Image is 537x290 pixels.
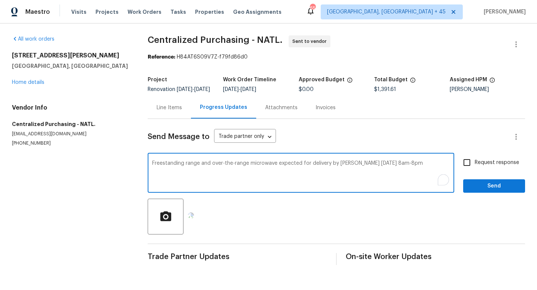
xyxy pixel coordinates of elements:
[223,77,276,82] h5: Work Order Timeline
[450,87,525,92] div: [PERSON_NAME]
[241,87,256,92] span: [DATE]
[12,62,130,70] h5: [GEOGRAPHIC_DATA], [GEOGRAPHIC_DATA]
[265,104,298,111] div: Attachments
[128,8,161,16] span: Work Orders
[292,38,330,45] span: Sent to vendor
[315,104,336,111] div: Invoices
[152,161,450,187] textarea: To enrich screen reader interactions, please activate Accessibility in Grammarly extension settings
[12,140,130,146] p: [PHONE_NUMBER]
[327,8,446,16] span: [GEOGRAPHIC_DATA], [GEOGRAPHIC_DATA] + 45
[12,120,130,128] h5: Centralized Purchasing - NATL.
[463,179,525,193] button: Send
[346,253,525,261] span: On-site Worker Updates
[71,8,87,16] span: Visits
[195,8,224,16] span: Properties
[148,54,175,60] b: Reference:
[475,159,519,167] span: Request response
[374,87,396,92] span: $1,391.61
[12,37,54,42] a: All work orders
[469,182,519,191] span: Send
[12,80,44,85] a: Home details
[450,77,487,82] h5: Assigned HPM
[310,4,315,12] div: 652
[148,77,167,82] h5: Project
[410,77,416,87] span: The total cost of line items that have been proposed by Opendoor. This sum includes line items th...
[177,87,210,92] span: -
[12,52,130,59] h2: [STREET_ADDRESS][PERSON_NAME]
[148,133,210,141] span: Send Message to
[233,8,282,16] span: Geo Assignments
[374,77,408,82] h5: Total Budget
[95,8,119,16] span: Projects
[481,8,526,16] span: [PERSON_NAME]
[489,77,495,87] span: The hpm assigned to this work order.
[12,131,130,137] p: [EMAIL_ADDRESS][DOMAIN_NAME]
[214,131,276,143] div: Trade partner only
[148,53,525,61] div: H84AT6S09V7Z-f79fd86d0
[177,87,192,92] span: [DATE]
[194,87,210,92] span: [DATE]
[299,77,345,82] h5: Approved Budget
[223,87,256,92] span: -
[157,104,182,111] div: Line Items
[148,87,210,92] span: Renovation
[347,77,353,87] span: The total cost of line items that have been approved by both Opendoor and the Trade Partner. This...
[148,35,283,44] span: Centralized Purchasing - NATL.
[12,104,130,111] h4: Vendor Info
[25,8,50,16] span: Maestro
[148,253,327,261] span: Trade Partner Updates
[170,9,186,15] span: Tasks
[223,87,239,92] span: [DATE]
[299,87,314,92] span: $0.00
[200,104,247,111] div: Progress Updates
